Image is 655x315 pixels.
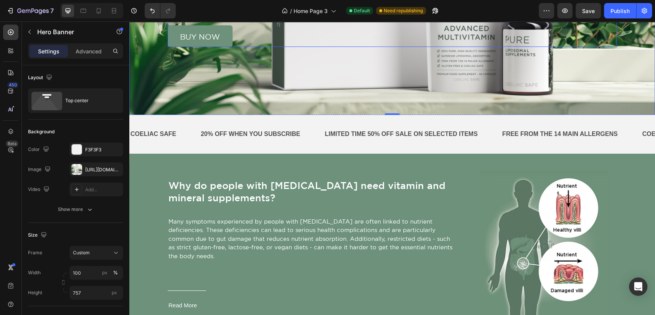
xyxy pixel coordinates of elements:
div: Show more [58,206,94,213]
div: Top center [65,92,112,109]
span: Custom [73,249,90,256]
div: Layout [28,73,54,83]
p: 7 [50,6,54,15]
button: Save [576,3,601,18]
div: Size [28,230,48,240]
div: Add... [85,186,121,193]
button: Publish [604,3,636,18]
img: Alt image [342,150,487,296]
div: [URL][DOMAIN_NAME] [85,166,121,173]
span: Save [582,8,595,14]
button: Show more [28,202,123,216]
span: Need republishing [384,7,423,14]
span: Many symptoms experienced by people with [MEDICAL_DATA] are often linked to nutrient deficiencies... [39,197,323,238]
div: Open Intercom Messenger [629,277,647,296]
p: Advanced [76,47,102,55]
label: Width [28,269,41,276]
div: Undo/Redo [145,3,176,18]
button: % [100,268,109,277]
div: px [102,269,107,276]
button: Custom [69,246,123,260]
div: 450 [7,82,18,88]
p: LIMITED TIME 50% OFF SALE ON SELECTED ITEMS [195,107,348,118]
button: px [111,268,120,277]
span: / [290,7,292,15]
p: COELIAC SAFE [513,107,558,118]
div: Read More [38,279,330,289]
iframe: Design area [129,22,655,315]
span: Default [354,7,370,14]
label: Height [28,289,42,296]
p: Hero Banner [37,27,102,36]
span: px [112,290,117,295]
div: Color [28,144,51,155]
p: FREE FROM THE 14 MAIN ALLERGENS [373,107,488,118]
div: Background [28,128,54,135]
input: px% [69,266,123,280]
div: Publish [610,7,630,15]
button: 7 [3,3,57,18]
input: px [69,286,123,300]
label: Frame [28,249,42,256]
p: Why do people with [MEDICAL_DATA] need vitamin and mineral supplements? [39,158,329,183]
div: Image [28,164,52,175]
span: Home Page 3 [294,7,328,15]
div: Video [28,184,51,195]
div: % [113,269,118,276]
div: Beta [6,141,18,147]
p: Settings [38,47,59,55]
div: F3F3F3 [85,146,121,153]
